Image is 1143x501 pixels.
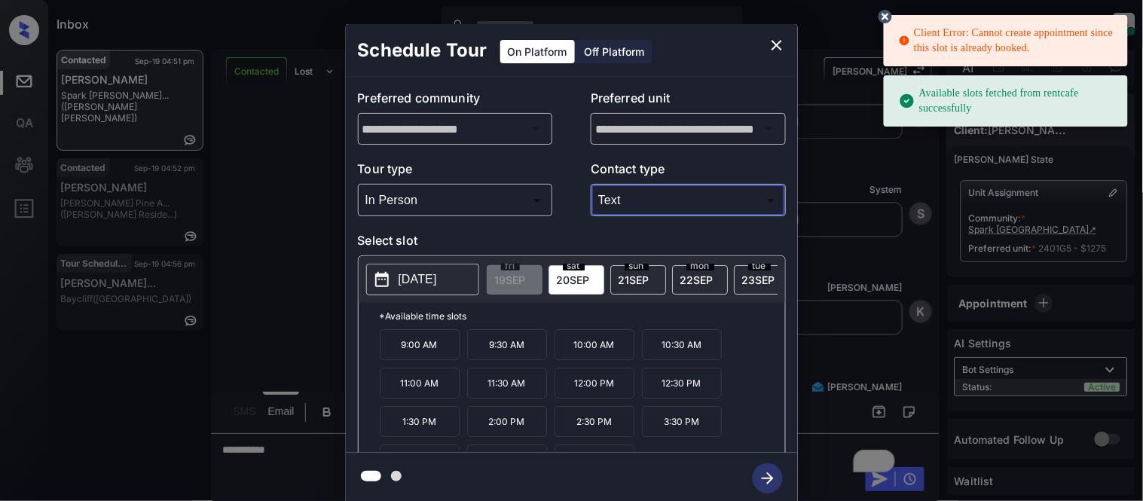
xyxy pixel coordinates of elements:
[366,264,479,295] button: [DATE]
[358,231,786,255] p: Select slot
[680,273,714,286] span: 22 SEP
[467,329,547,360] p: 9:30 AM
[555,444,634,475] p: 5:00 PM
[625,261,649,270] span: sun
[362,188,549,212] div: In Person
[500,40,575,63] div: On Platform
[346,24,500,77] h2: Schedule Tour
[563,261,585,270] span: sat
[642,406,722,437] p: 3:30 PM
[557,273,590,286] span: 20 SEP
[555,368,634,399] p: 12:00 PM
[594,188,782,212] div: Text
[672,265,728,295] div: date-select
[762,30,792,60] button: close
[619,273,649,286] span: 21 SEP
[467,444,547,475] p: 4:30 PM
[467,406,547,437] p: 2:00 PM
[467,368,547,399] p: 11:30 AM
[577,40,652,63] div: Off Platform
[591,160,786,184] p: Contact type
[642,329,722,360] p: 10:30 AM
[610,265,666,295] div: date-select
[642,368,722,399] p: 12:30 PM
[358,160,553,184] p: Tour type
[686,261,714,270] span: mon
[549,265,604,295] div: date-select
[380,329,460,360] p: 9:00 AM
[380,303,785,329] p: *Available time slots
[380,406,460,437] p: 1:30 PM
[555,406,634,437] p: 2:30 PM
[742,273,775,286] span: 23 SEP
[899,80,1116,122] div: Available slots fetched from rentcafe successfully
[380,368,460,399] p: 11:00 AM
[591,89,786,113] p: Preferred unit
[380,444,460,475] p: 4:00 PM
[744,459,792,498] button: btn-next
[399,270,437,289] p: [DATE]
[358,89,553,113] p: Preferred community
[555,329,634,360] p: 10:00 AM
[748,261,771,270] span: tue
[734,265,790,295] div: date-select
[899,20,1116,62] div: Client Error: Cannot create appointment since this slot is already booked.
